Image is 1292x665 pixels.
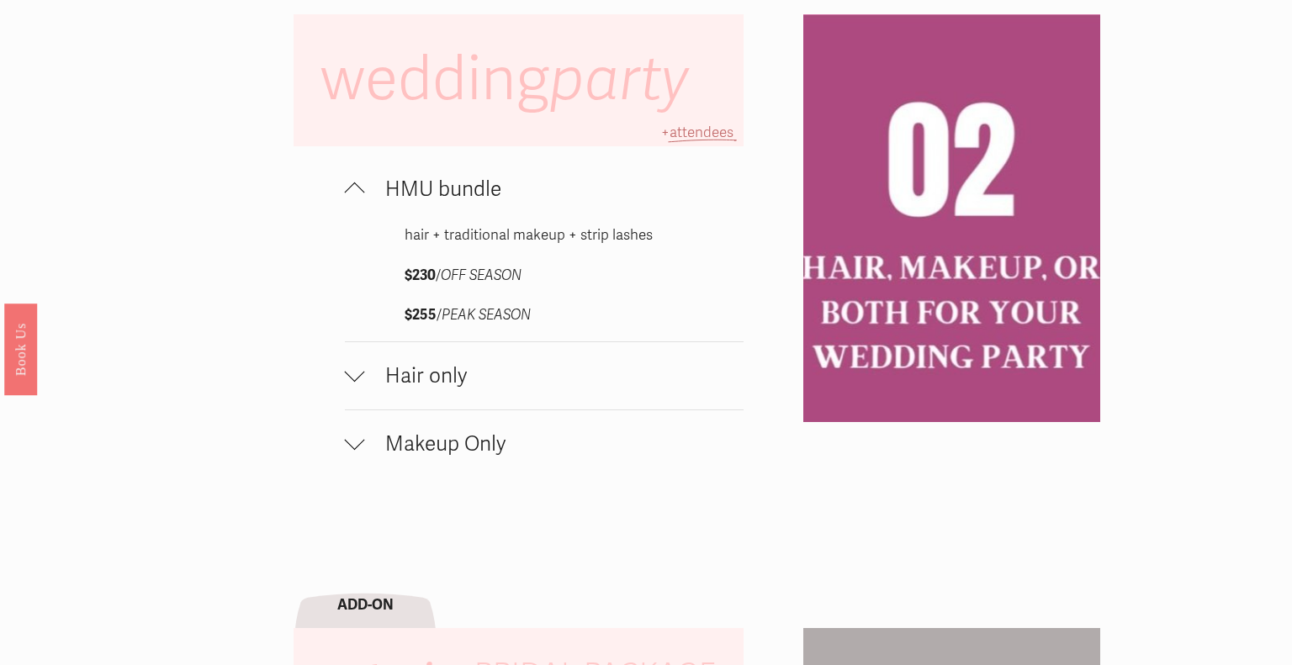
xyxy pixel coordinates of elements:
[345,342,744,409] button: Hair only
[661,124,670,141] span: +
[405,223,684,249] p: hair + traditional makeup + strip lashes
[405,263,684,289] p: /
[345,156,744,223] button: HMU bundle
[441,267,522,284] em: OFF SEASON
[4,303,37,394] a: Book Us
[320,43,702,117] span: wedding
[670,124,733,141] span: attendees
[365,431,744,457] span: Makeup Only
[337,596,394,614] strong: ADD-ON
[365,363,744,388] span: Hair only
[549,43,689,117] em: party
[365,177,744,202] span: HMU bundle
[405,306,437,324] strong: $255
[405,267,436,284] strong: $230
[345,223,744,341] div: HMU bundle
[405,303,684,329] p: /
[442,306,531,324] em: PEAK SEASON
[345,410,744,478] button: Makeup Only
